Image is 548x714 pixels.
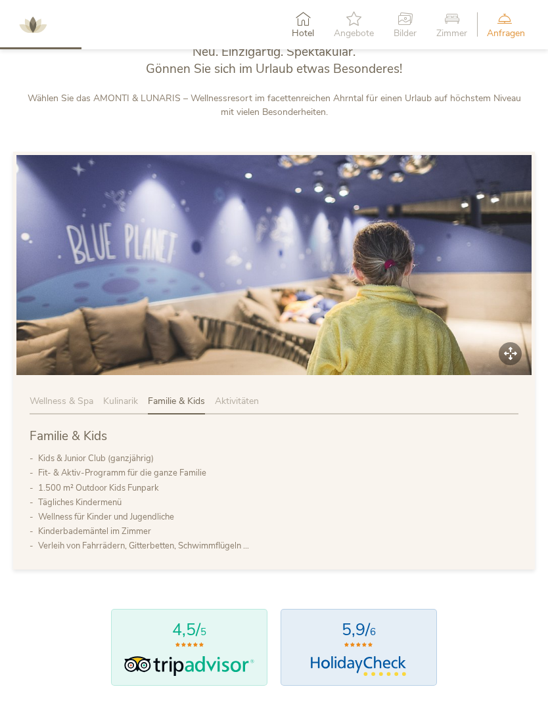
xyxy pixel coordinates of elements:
span: Wellness & Spa [30,395,93,407]
img: Tripadvisor [122,656,257,676]
li: 1.500 m² Outdoor Kids Funpark [38,481,518,495]
li: Wellness für Kinder und Jugendliche [38,510,518,524]
a: AMONTI & LUNARIS Wellnessresort [13,20,53,29]
span: Bilder [394,29,417,38]
span: Neu. Einzigartig. Spektakulär. [193,43,355,60]
img: HolidayCheck [310,656,407,676]
span: Angebote [334,29,374,38]
p: Wählen Sie das AMONTI & LUNARIS – Wellnessresort im facettenreichen Ahrntal für einen Urlaub auf ... [26,91,522,119]
a: 5,9/6HolidayCheck [281,609,437,686]
span: Zimmer [436,29,467,38]
span: Hotel [292,29,314,38]
span: Gönnen Sie sich im Urlaub etwas Besonderes! [146,60,402,78]
li: Kids & Junior Club (ganzjährig) [38,451,518,466]
span: 4,5/ [172,619,200,641]
img: AMONTI & LUNARIS Wellnessresort [13,5,53,45]
span: 5 [200,625,206,638]
li: Fit- & Aktiv-Programm für die ganze Familie [38,466,518,480]
a: 4,5/5Tripadvisor [111,609,267,686]
li: Tägliches Kindermenü [38,495,518,510]
span: 5,9/ [342,619,370,641]
li: Kinderbademäntel im Zimmer [38,524,518,539]
span: Anfragen [487,29,525,38]
span: 6 [370,625,376,638]
li: Verleih von Fahrrädern, Gitterbetten, Schwimmflügeln … [38,539,518,553]
span: Kulinarik [103,395,138,407]
span: Familie & Kids [148,395,205,407]
span: Familie & Kids [30,428,107,445]
span: Aktivitäten [215,395,259,407]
